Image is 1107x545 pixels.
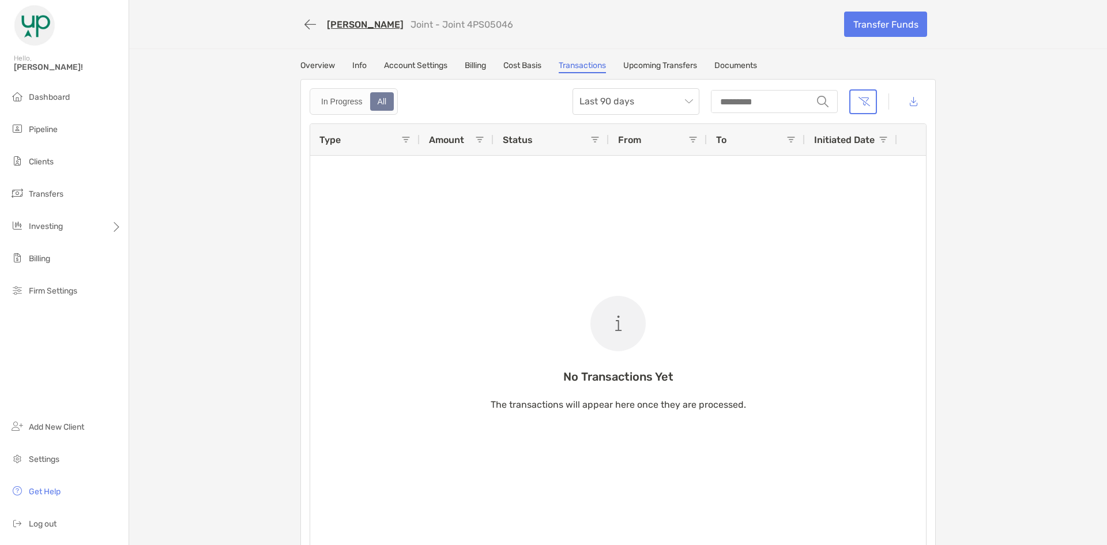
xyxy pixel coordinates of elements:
[29,157,54,167] span: Clients
[714,61,757,73] a: Documents
[411,19,513,30] p: Joint - Joint 4PS05046
[10,122,24,136] img: pipeline icon
[310,88,398,115] div: segmented control
[491,370,746,384] p: No Transactions Yet
[559,61,606,73] a: Transactions
[10,154,24,168] img: clients icon
[10,186,24,200] img: transfers icon
[327,19,404,30] a: [PERSON_NAME]
[29,454,59,464] span: Settings
[29,92,70,102] span: Dashboard
[503,61,541,73] a: Cost Basis
[14,62,122,72] span: [PERSON_NAME]!
[29,125,58,134] span: Pipeline
[29,519,57,529] span: Log out
[10,251,24,265] img: billing icon
[10,419,24,433] img: add_new_client icon
[849,89,877,114] button: Clear filters
[315,93,369,110] div: In Progress
[29,286,77,296] span: Firm Settings
[844,12,927,37] a: Transfer Funds
[29,422,84,432] span: Add New Client
[29,189,63,199] span: Transfers
[10,516,24,530] img: logout icon
[817,96,829,107] img: input icon
[29,221,63,231] span: Investing
[29,487,61,497] span: Get Help
[14,5,55,46] img: Zoe Logo
[465,61,486,73] a: Billing
[300,61,335,73] a: Overview
[29,254,50,264] span: Billing
[579,89,692,114] span: Last 90 days
[371,93,393,110] div: All
[10,89,24,103] img: dashboard icon
[384,61,447,73] a: Account Settings
[491,397,746,412] p: The transactions will appear here once they are processed.
[10,484,24,498] img: get-help icon
[10,452,24,465] img: settings icon
[352,61,367,73] a: Info
[10,283,24,297] img: firm-settings icon
[10,219,24,232] img: investing icon
[623,61,697,73] a: Upcoming Transfers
